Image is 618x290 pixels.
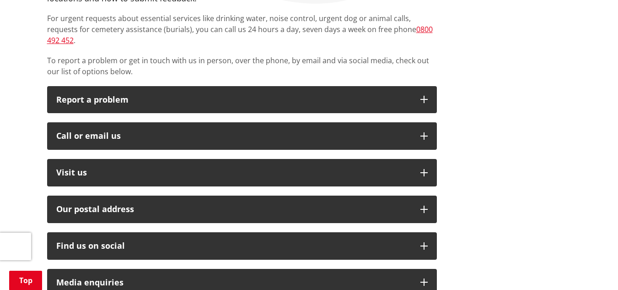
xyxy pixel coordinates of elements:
[47,13,437,46] p: For urgent requests about essential services like drinking water, noise control, urgent dog or an...
[56,95,411,104] p: Report a problem
[47,159,437,186] button: Visit us
[47,24,433,45] a: 0800 492 452
[56,168,411,177] p: Visit us
[9,271,42,290] a: Top
[576,252,609,285] iframe: Messenger Launcher
[56,131,411,141] div: Call or email us
[47,196,437,223] button: Our postal address
[47,122,437,150] button: Call or email us
[56,278,411,287] div: Media enquiries
[56,205,411,214] h2: Our postal address
[47,232,437,260] button: Find us on social
[47,55,437,77] p: To report a problem or get in touch with us in person, over the phone, by email and via social me...
[47,86,437,114] button: Report a problem
[56,241,411,251] div: Find us on social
